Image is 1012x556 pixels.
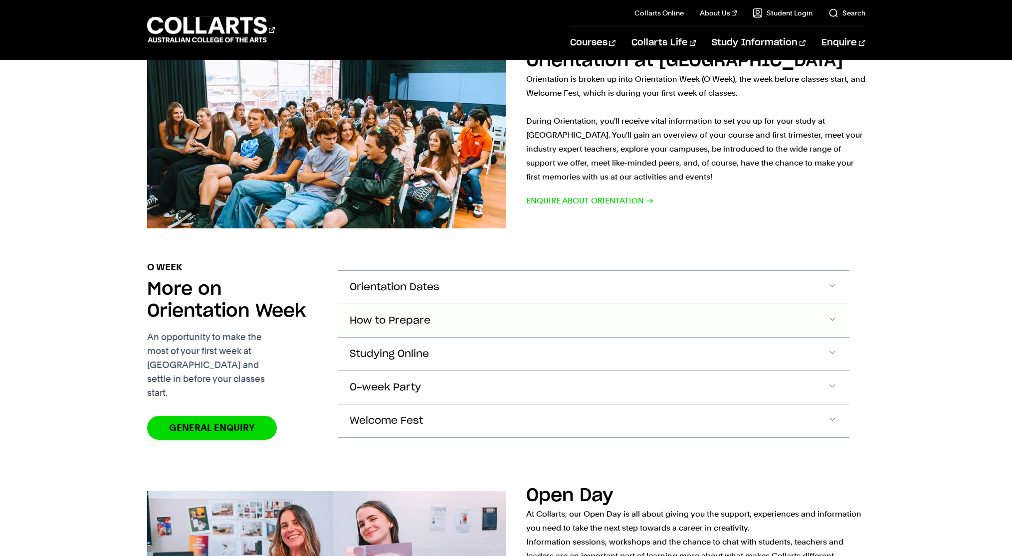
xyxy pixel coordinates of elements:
h2: Open Day [526,487,613,505]
div: Go to homepage [147,15,275,44]
button: O-week Party [338,371,849,404]
a: Orientation at [GEOGRAPHIC_DATA] Orientation is broken up into Orientation Week (O Week), the wee... [147,42,865,228]
p: Orientation is broken up into Orientation Week (O Week), the week before classes start, and Welco... [526,72,865,184]
a: Collarts Life [631,26,696,59]
a: About Us [700,8,737,18]
span: O-week Party [350,382,421,393]
a: General Enquiry [147,416,277,439]
span: How to Prepare [350,315,430,327]
h2: More on Orientation Week [147,278,322,322]
section: Accordion Section [147,244,865,471]
button: Welcome Fest [338,404,849,437]
p: O week [147,260,182,274]
a: Collarts Online [634,8,684,18]
button: Orientation Dates [338,271,849,304]
button: How to Prepare [338,304,849,337]
span: Welcome Fest [350,415,423,427]
button: Studying Online [338,338,849,371]
a: Study Information [712,26,806,59]
a: Enquire [821,26,865,59]
span: Orientation Dates [350,282,439,293]
span: Studying Online [350,349,429,360]
p: An opportunity to make the most of your first week at [GEOGRAPHIC_DATA] and settle in before your... [147,330,322,400]
a: Search [828,8,865,18]
a: Student Login [753,8,812,18]
a: Courses [570,26,615,59]
h2: Orientation at [GEOGRAPHIC_DATA] [526,52,843,70]
span: Enquire about Orientation [526,194,654,208]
